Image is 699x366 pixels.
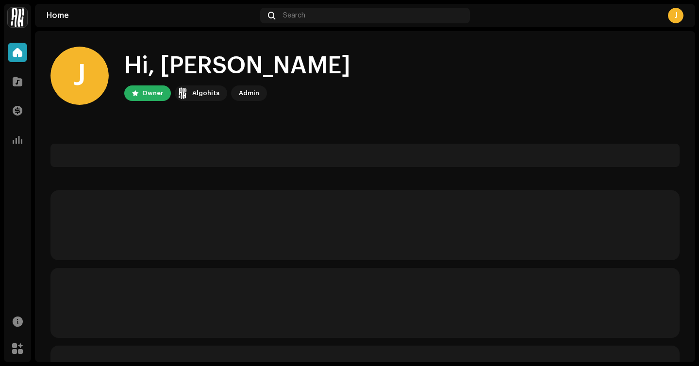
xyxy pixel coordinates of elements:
img: 7c8e417d-4621-4348-b0f5-c88613d5c1d3 [8,8,27,27]
div: Admin [239,87,259,99]
span: Search [283,12,305,19]
div: Algohits [192,87,219,99]
div: Hi, [PERSON_NAME] [124,50,350,82]
div: Owner [142,87,163,99]
div: J [50,47,109,105]
img: 7c8e417d-4621-4348-b0f5-c88613d5c1d3 [177,87,188,99]
div: Home [47,12,256,19]
div: J [668,8,683,23]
